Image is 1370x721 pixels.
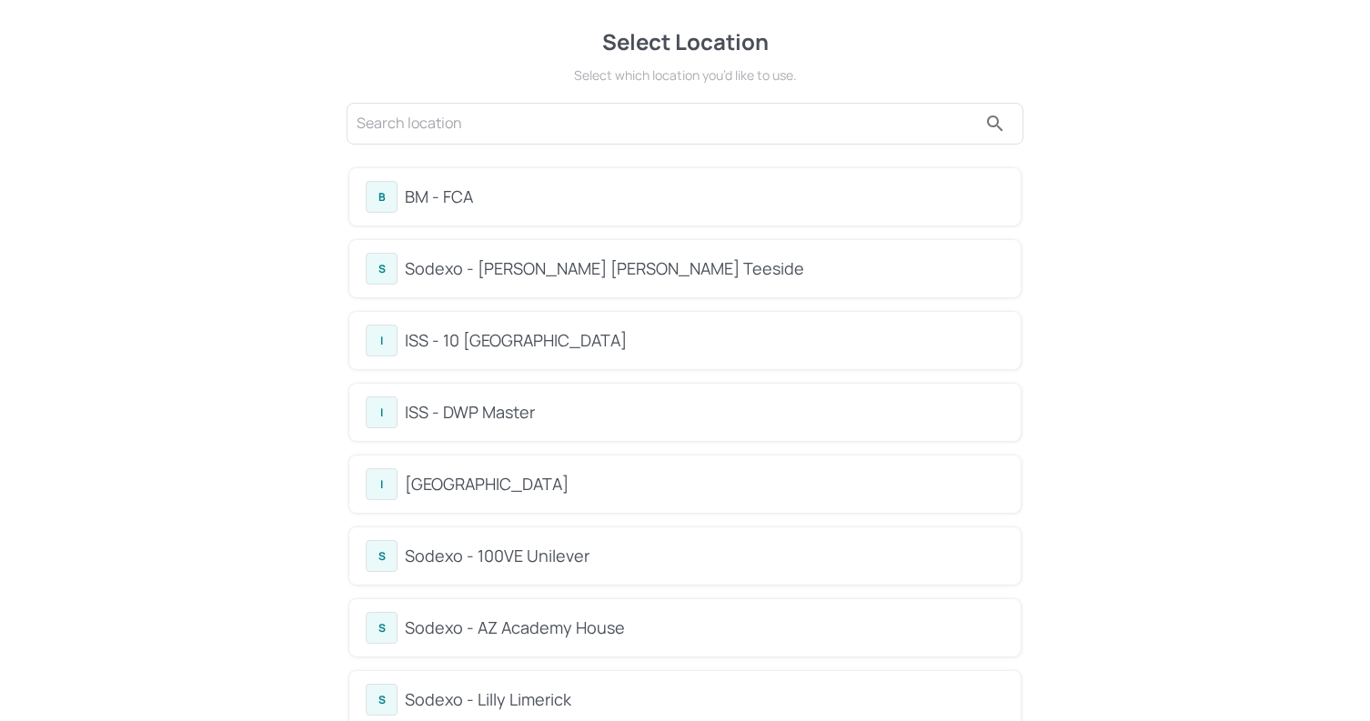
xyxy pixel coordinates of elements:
div: Sodexo - Lilly Limerick [405,687,1004,712]
div: Select which location you’d like to use. [344,65,1026,85]
div: S [366,540,398,572]
input: Search location [357,109,977,138]
div: S [366,684,398,716]
div: BM - FCA [405,185,1004,209]
div: Sodexo - AZ Academy House [405,616,1004,640]
div: [GEOGRAPHIC_DATA] [405,472,1004,496]
button: search [977,105,1013,142]
div: S [366,612,398,644]
div: S [366,253,398,285]
div: ISS - DWP Master [405,400,1004,425]
div: I [366,468,398,500]
div: ISS - 10 [GEOGRAPHIC_DATA] [405,328,1004,353]
div: B [366,181,398,213]
div: I [366,325,398,356]
div: I [366,396,398,428]
div: Sodexo - 100VE Unilever [405,544,1004,568]
div: Sodexo - [PERSON_NAME] [PERSON_NAME] Teeside [405,256,1004,281]
div: Select Location [344,25,1026,58]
